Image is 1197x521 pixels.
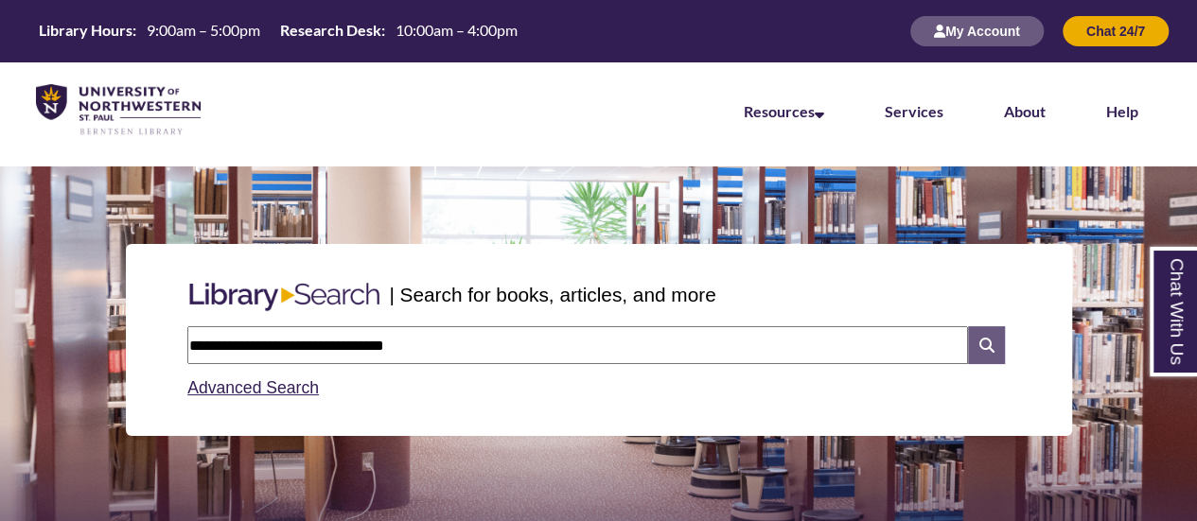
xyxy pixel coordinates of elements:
a: My Account [910,23,1044,39]
img: Libary Search [180,275,389,319]
span: 10:00am – 4:00pm [396,21,518,39]
button: My Account [910,16,1044,46]
button: Chat 24/7 [1063,16,1169,46]
table: Hours Today [31,20,525,41]
a: About [1004,102,1046,120]
i: Search [968,326,1004,364]
img: UNWSP Library Logo [36,84,201,136]
a: Services [885,102,943,120]
span: 9:00am – 5:00pm [147,21,260,39]
a: Resources [744,102,824,120]
a: Help [1106,102,1138,120]
a: Chat 24/7 [1063,23,1169,39]
a: Hours Today [31,20,525,43]
th: Library Hours: [31,20,139,41]
a: Advanced Search [187,378,319,397]
th: Research Desk: [273,20,388,41]
p: | Search for books, articles, and more [389,280,715,309]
